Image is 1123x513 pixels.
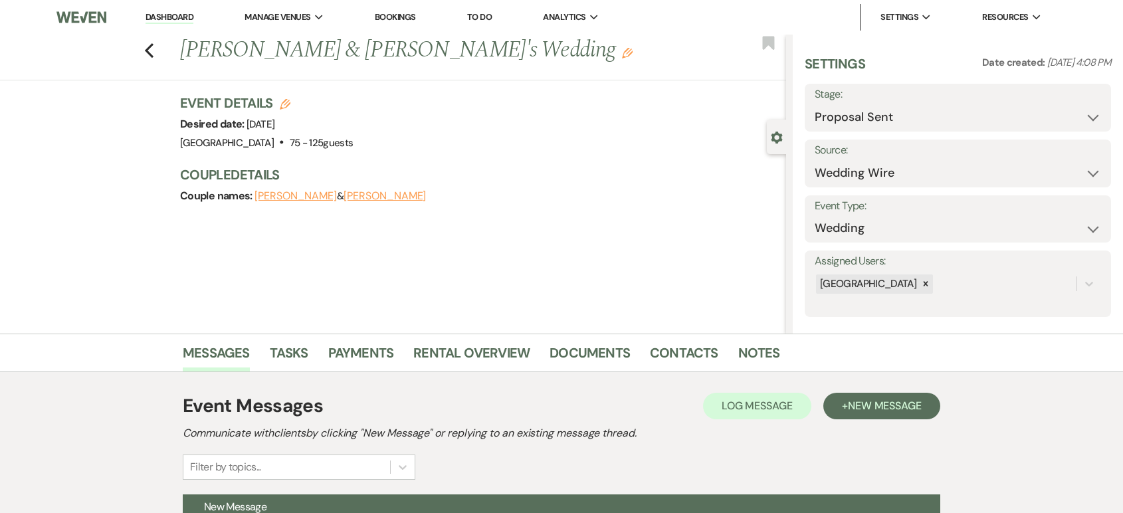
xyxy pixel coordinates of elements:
span: [DATE] 4:08 PM [1047,56,1111,69]
div: Filter by topics... [190,459,261,475]
label: Assigned Users: [815,252,1101,271]
span: & [255,189,426,203]
label: Event Type: [815,197,1101,216]
button: Edit [622,47,633,58]
img: Weven Logo [56,3,107,31]
a: Contacts [650,342,718,371]
button: +New Message [823,393,940,419]
span: Analytics [543,11,585,24]
a: Dashboard [146,11,193,24]
span: [DATE] [247,118,274,131]
label: Stage: [815,85,1101,104]
a: To Do [467,11,492,23]
span: Settings [880,11,918,24]
a: Tasks [270,342,308,371]
a: Messages [183,342,250,371]
h3: Settings [805,54,865,84]
a: Rental Overview [413,342,530,371]
h1: Event Messages [183,392,323,420]
button: Log Message [703,393,811,419]
span: Manage Venues [245,11,310,24]
a: Notes [738,342,780,371]
button: Close lead details [771,130,783,143]
h3: Event Details [180,94,354,112]
span: New Message [848,399,922,413]
span: Resources [982,11,1028,24]
a: Payments [328,342,394,371]
span: 75 - 125 guests [290,136,354,150]
label: Source: [815,141,1101,160]
div: [GEOGRAPHIC_DATA] [816,274,918,294]
span: Desired date: [180,117,247,131]
h1: [PERSON_NAME] & [PERSON_NAME]'s Wedding [180,35,660,66]
span: Date created: [982,56,1047,69]
span: Log Message [722,399,793,413]
button: [PERSON_NAME] [255,191,337,201]
a: Documents [550,342,630,371]
h2: Communicate with clients by clicking "New Message" or replying to an existing message thread. [183,425,940,441]
span: [GEOGRAPHIC_DATA] [180,136,274,150]
button: [PERSON_NAME] [344,191,426,201]
a: Bookings [375,11,416,23]
h3: Couple Details [180,165,773,184]
span: Couple names: [180,189,255,203]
